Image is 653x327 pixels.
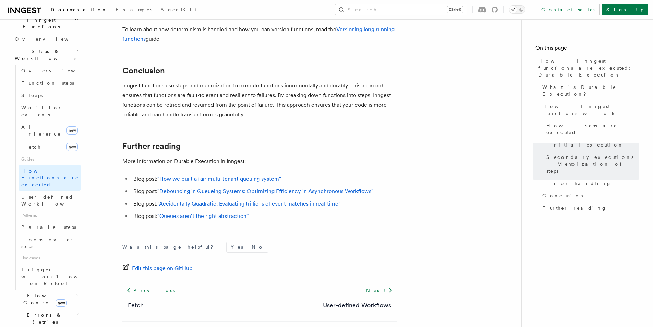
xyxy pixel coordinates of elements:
[540,81,639,100] a: What is Durable Execution?
[21,105,62,117] span: Wait for events
[56,299,67,307] span: new
[12,292,75,306] span: Flow Control
[12,290,81,309] button: Flow Controlnew
[21,168,79,187] span: How Functions are executed
[544,151,639,177] a: Secondary executions - Memoization of steps
[156,2,201,19] a: AgentKit
[546,141,624,148] span: Initial execution
[540,202,639,214] a: Further reading
[12,48,76,62] span: Steps & Workflows
[132,264,193,273] span: Edit this page on GitHub
[535,55,639,81] a: How Inngest functions are executed: Durable Execution
[19,253,81,264] span: Use cases
[21,267,97,286] span: Trigger workflows from Retool
[157,176,281,182] a: "How we built a fair multi-tenant queuing system"
[12,65,81,290] div: Steps & Workflows
[122,26,395,42] a: Versioning long running functions
[122,284,179,296] a: Previous
[542,103,639,117] span: How Inngest functions work
[509,5,525,14] button: Toggle dark mode
[19,264,81,290] a: Trigger workflows from Retool
[247,242,268,252] button: No
[66,126,78,135] span: new
[19,191,81,210] a: User-defined Workflows
[537,4,600,15] a: Contact sales
[544,177,639,189] a: Error handling
[122,141,181,151] a: Further reading
[5,16,74,30] span: Inngest Functions
[12,45,81,65] button: Steps & Workflows
[542,84,639,97] span: What is Durable Execution?
[19,89,81,102] a: Sleeps
[21,124,61,137] span: AI Inference
[21,194,83,207] span: User-defined Workflows
[546,122,639,136] span: How steps are executed
[535,44,639,55] h4: On this page
[447,6,463,13] kbd: Ctrl+K
[602,4,648,15] a: Sign Up
[19,221,81,233] a: Parallel steps
[111,2,156,19] a: Examples
[21,144,41,150] span: Fetch
[21,224,76,230] span: Parallel steps
[122,81,397,119] p: Inngest functions use steps and memoization to execute functions incrementally and durably. This ...
[19,233,81,253] a: Loops over steps
[546,154,639,174] span: Secondary executions - Memoization of steps
[19,165,81,191] a: How Functions are executed
[335,4,467,15] button: Search...Ctrl+K
[122,25,397,44] p: To learn about how determinism is handled and how you can version functions, read the guide.
[227,242,247,252] button: Yes
[542,192,585,199] span: Conclusion
[542,205,607,211] span: Further reading
[19,77,81,89] a: Function steps
[546,180,612,187] span: Error handling
[131,199,397,209] li: Blog post:
[21,68,92,73] span: Overview
[540,189,639,202] a: Conclusion
[21,93,43,98] span: Sleeps
[122,66,165,75] a: Conclusion
[116,7,152,12] span: Examples
[51,7,107,12] span: Documentation
[362,284,397,296] a: Next
[122,264,193,273] a: Edit this page on GitHub
[122,244,218,250] p: Was this page helpful?
[157,188,373,195] a: "Debouncing in Queueing Systems: Optimizing Efficiency in Asynchronous Workflows"
[122,156,397,166] p: More information on Durable Execution in Inngest:
[21,237,74,249] span: Loops over steps
[157,213,249,219] a: "Queues aren't the right abstraction"
[19,65,81,77] a: Overview
[19,210,81,221] span: Patterns
[131,211,397,221] li: Blog post:
[131,174,397,184] li: Blog post:
[544,119,639,139] a: How steps are executed
[5,14,81,33] button: Inngest Functions
[544,139,639,151] a: Initial execution
[538,58,639,78] span: How Inngest functions are executed: Durable Execution
[19,140,81,154] a: Fetchnew
[47,2,111,19] a: Documentation
[131,187,397,196] li: Blog post:
[160,7,197,12] span: AgentKit
[66,143,78,151] span: new
[19,154,81,165] span: Guides
[12,33,81,45] a: Overview
[323,301,391,310] a: User-defined Workflows
[21,80,74,86] span: Function steps
[19,121,81,140] a: AI Inferencenew
[157,200,340,207] a: "Accidentally Quadratic: Evaluating trillions of event matches in real-time"
[15,36,85,42] span: Overview
[19,102,81,121] a: Wait for events
[12,312,74,325] span: Errors & Retries
[540,100,639,119] a: How Inngest functions work
[128,301,144,310] a: Fetch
